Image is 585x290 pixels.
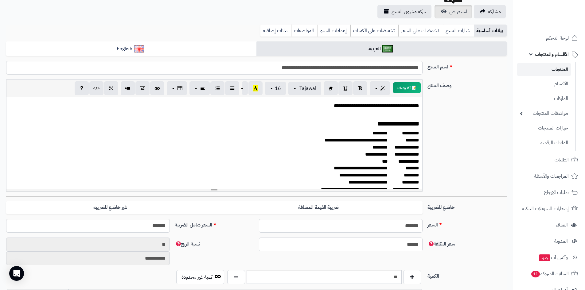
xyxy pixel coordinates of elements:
[393,82,421,93] button: 📝 AI وصف
[265,82,286,95] button: 16
[488,8,501,15] span: مشاركه
[517,92,571,105] a: الماركات
[425,201,509,211] label: خاضع للضريبة
[299,85,316,92] span: Tajawal
[546,34,569,42] span: لوحة التحكم
[517,136,571,149] a: الملفات الرقمية
[517,63,571,76] a: المنتجات
[517,31,581,45] a: لوحة التحكم
[275,85,281,92] span: 16
[350,25,398,37] a: تخفيضات على الكميات
[534,172,569,180] span: المراجعات والأسئلة
[517,266,581,281] a: السلات المتروكة11
[172,219,256,229] label: السعر شامل الضريبة
[517,153,581,167] a: الطلبات
[425,79,509,89] label: وصف المنتج
[517,201,581,216] a: إشعارات التحويلات البنكية
[392,8,427,15] span: حركة مخزون المنتج
[474,5,506,18] a: مشاركه
[531,269,569,278] span: السلات المتروكة
[398,25,443,37] a: تخفيضات على السعر
[517,107,571,120] a: مواصفات المنتجات
[544,188,569,197] span: طلبات الإرجاع
[9,266,24,281] div: Open Intercom Messenger
[288,82,321,95] button: Tajawal
[291,25,318,37] a: المواصفات
[6,41,256,56] a: English
[318,25,350,37] a: إعدادات السيو
[425,61,509,71] label: اسم المنتج
[435,5,472,18] a: استعراض
[517,218,581,232] a: العملاء
[425,270,509,280] label: الكمية
[443,25,474,37] a: خيارات المنتج
[6,201,214,214] label: غير خاضع للضريبه
[539,254,550,261] span: جديد
[260,25,291,37] a: بيانات إضافية
[555,156,569,164] span: الطلبات
[517,185,581,200] a: طلبات الإرجاع
[535,50,569,59] span: الأقسام والمنتجات
[175,240,200,248] span: نسبة الربح
[517,234,581,249] a: المدونة
[556,221,568,229] span: العملاء
[538,253,568,262] span: وآتس آب
[531,271,540,277] span: 11
[134,45,145,52] img: English
[425,219,509,229] label: السعر
[427,240,455,248] span: سعر التكلفة
[517,250,581,265] a: وآتس آبجديد
[517,169,581,184] a: المراجعات والأسئلة
[522,204,569,213] span: إشعارات التحويلات البنكية
[517,122,571,135] a: خيارات المنتجات
[382,45,393,52] img: العربية
[474,25,507,37] a: بيانات أساسية
[214,201,423,214] label: ضريبة القيمة المضافة
[377,5,431,18] a: حركة مخزون المنتج
[517,77,571,91] a: الأقسام
[554,237,568,246] span: المدونة
[449,8,467,15] span: استعراض
[256,41,507,56] a: العربية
